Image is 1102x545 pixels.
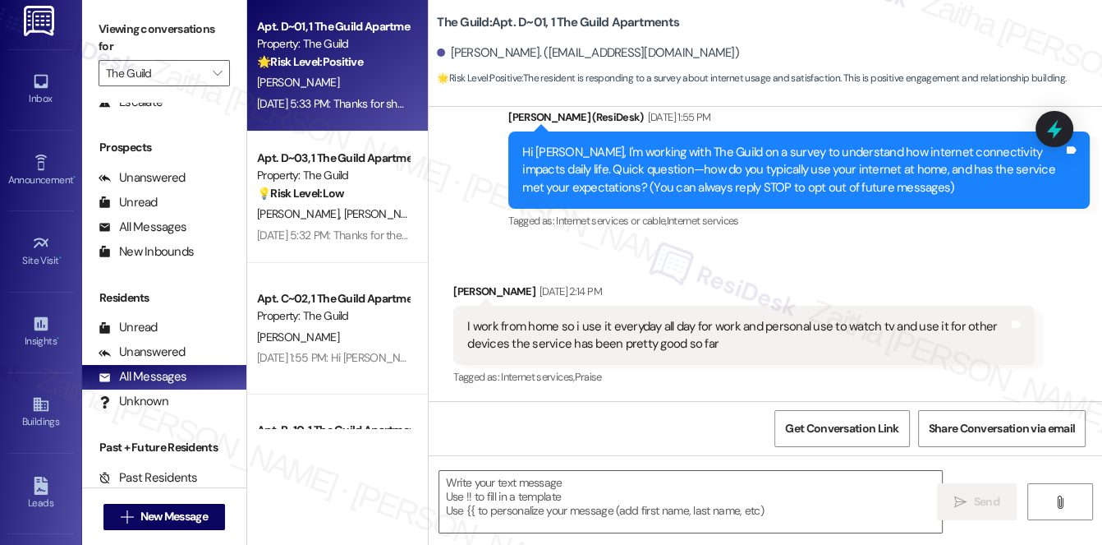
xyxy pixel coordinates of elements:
[8,67,74,112] a: Inbox
[82,289,246,307] div: Residents
[918,410,1086,447] button: Share Conversation via email
[99,194,158,211] div: Unread
[556,214,666,228] span: Internet services or cable ,
[501,370,574,384] span: Internet services ,
[954,496,967,509] i: 
[508,209,1090,233] div: Tagged as:
[73,172,76,183] span: •
[508,109,1090,132] div: [PERSON_NAME] (ResiDesk)
[257,18,409,35] div: Apt. D~01, 1 The Guild Apartments
[8,310,74,354] a: Insights •
[106,60,204,86] input: All communities
[257,75,339,90] span: [PERSON_NAME]
[257,206,344,221] span: [PERSON_NAME]
[99,344,186,361] div: Unanswered
[99,469,198,487] div: Past Residents
[535,283,602,300] div: [DATE] 2:14 PM
[99,368,186,386] div: All Messages
[574,370,601,384] span: Praise
[929,420,1075,437] span: Share Conversation via email
[140,508,208,525] span: New Message
[24,6,57,36] img: ResiDesk Logo
[257,54,363,69] strong: 🌟 Risk Level: Positive
[99,16,230,60] label: Viewing conversations for
[82,439,246,456] div: Past + Future Residents
[937,483,1017,520] button: Send
[344,206,431,221] span: [PERSON_NAME]
[59,252,62,264] span: •
[644,109,711,126] div: [DATE] 1:55 PM
[1054,496,1066,509] i: 
[8,390,74,435] a: Buildings
[257,150,409,167] div: Apt. D~03, 1 The Guild Apartments
[57,333,59,344] span: •
[8,229,74,274] a: Site Visit •
[453,283,1035,306] div: [PERSON_NAME]
[974,493,999,510] span: Send
[82,139,246,156] div: Prospects
[257,422,409,439] div: Apt. B~10, 1 The Guild Apartments
[99,94,163,111] div: Escalate
[437,70,1066,87] span: : The resident is responding to a survey about internet usage and satisfaction. This is positive ...
[437,44,739,62] div: [PERSON_NAME]. ([EMAIL_ADDRESS][DOMAIN_NAME])
[257,307,409,325] div: Property: The Guild
[213,67,222,80] i: 
[99,219,186,236] div: All Messages
[99,319,158,336] div: Unread
[453,365,1035,389] div: Tagged as:
[257,167,409,184] div: Property: The Guild
[99,393,168,410] div: Unknown
[667,214,739,228] span: Internet services
[257,186,344,201] strong: 💡 Risk Level: Low
[785,420,898,437] span: Get Conversation Link
[467,318,1008,353] div: I work from home so i use it everyday all day for work and personal use to watch tv and use it fo...
[437,14,679,31] b: The Guild: Apt. D~01, 1 The Guild Apartments
[522,144,1063,196] div: Hi [PERSON_NAME], I'm working with The Guild on a survey to understand how internet connectivity ...
[8,472,74,516] a: Leads
[257,290,409,307] div: Apt. C~02, 1 The Guild Apartments
[437,72,521,85] strong: 🌟 Risk Level: Positive
[99,169,186,187] div: Unanswered
[103,504,225,530] button: New Message
[774,410,909,447] button: Get Conversation Link
[121,510,133,524] i: 
[257,330,339,344] span: [PERSON_NAME]
[257,35,409,53] div: Property: The Guild
[99,243,194,261] div: New Inbounds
